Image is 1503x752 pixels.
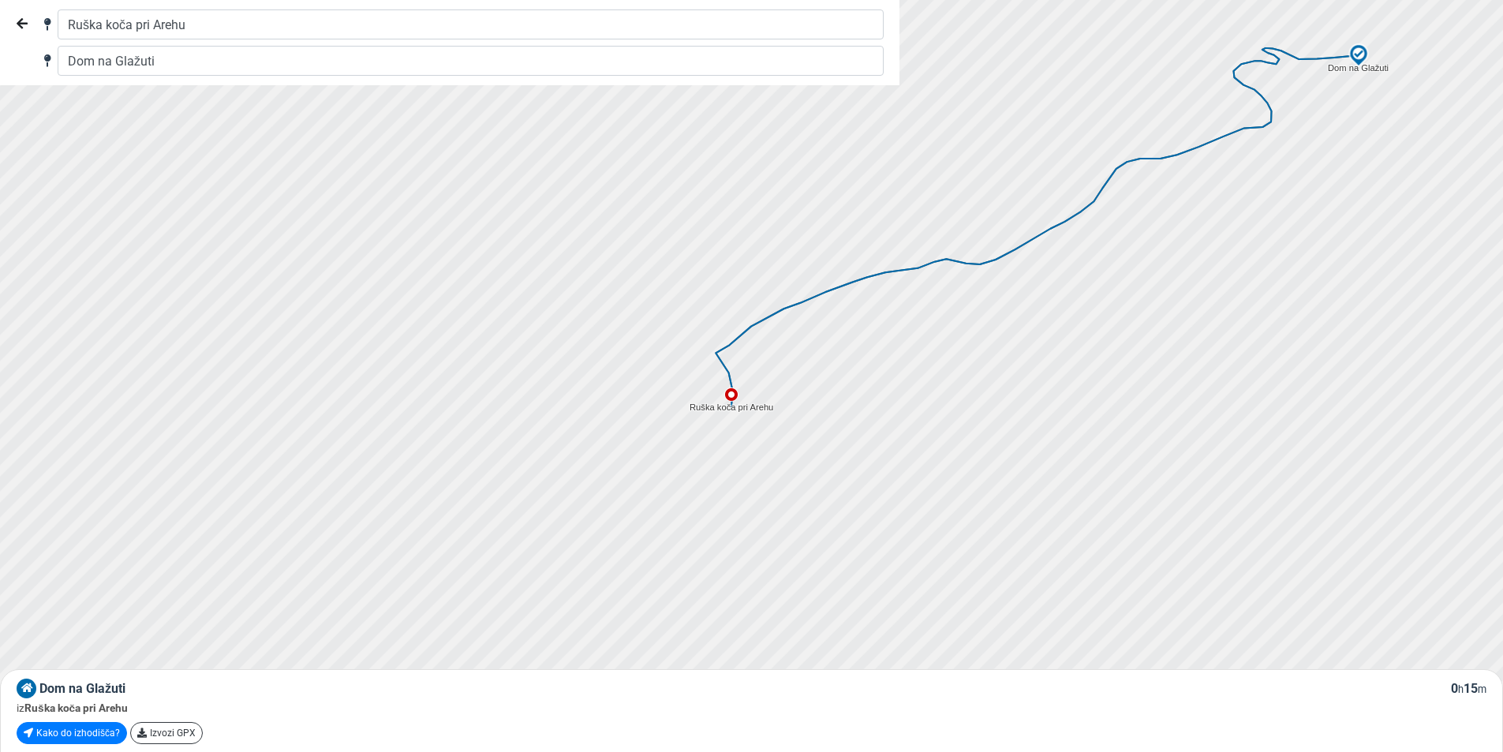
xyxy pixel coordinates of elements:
a: Izvozi GPX [130,722,203,744]
input: Cilj [58,46,884,76]
input: Izhodišče [58,9,884,39]
span: 0 15 [1451,681,1486,696]
div: iz [17,700,1486,716]
a: Kako do izhodišča? [17,722,127,744]
span: Ruška koča pri Arehu [24,701,128,714]
small: m [1478,683,1486,695]
small: h [1458,683,1464,695]
span: Dom na Glažuti [39,681,125,696]
button: Nazaj [6,9,38,39]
